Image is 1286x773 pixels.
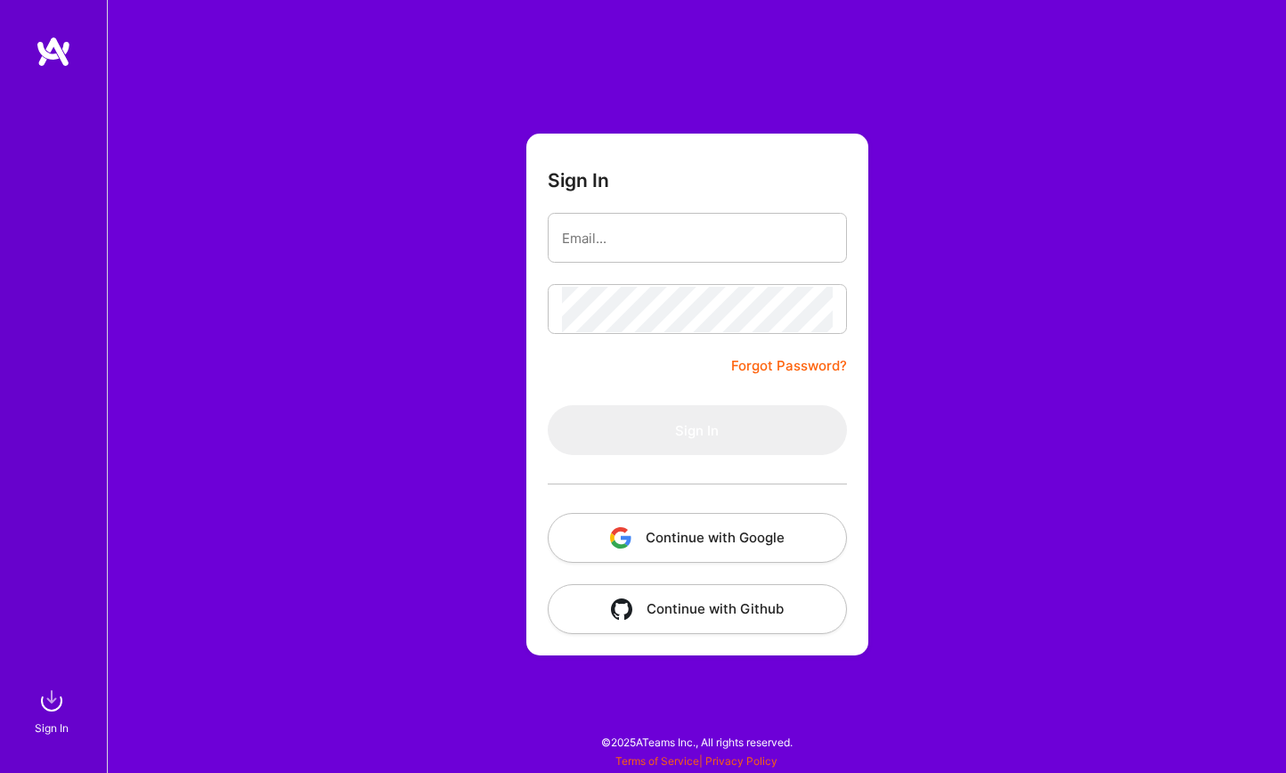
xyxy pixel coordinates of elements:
span: | [615,754,777,768]
h3: Sign In [548,169,609,191]
button: Continue with Google [548,513,847,563]
input: Email... [562,216,833,261]
button: Continue with Github [548,584,847,634]
div: Sign In [35,719,69,737]
img: icon [611,598,632,620]
img: sign in [34,683,69,719]
img: icon [610,527,631,549]
a: Privacy Policy [705,754,777,768]
img: logo [36,36,71,68]
button: Sign In [548,405,847,455]
div: © 2025 ATeams Inc., All rights reserved. [107,720,1286,764]
a: Terms of Service [615,754,699,768]
a: Forgot Password? [731,355,847,377]
a: sign inSign In [37,683,69,737]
